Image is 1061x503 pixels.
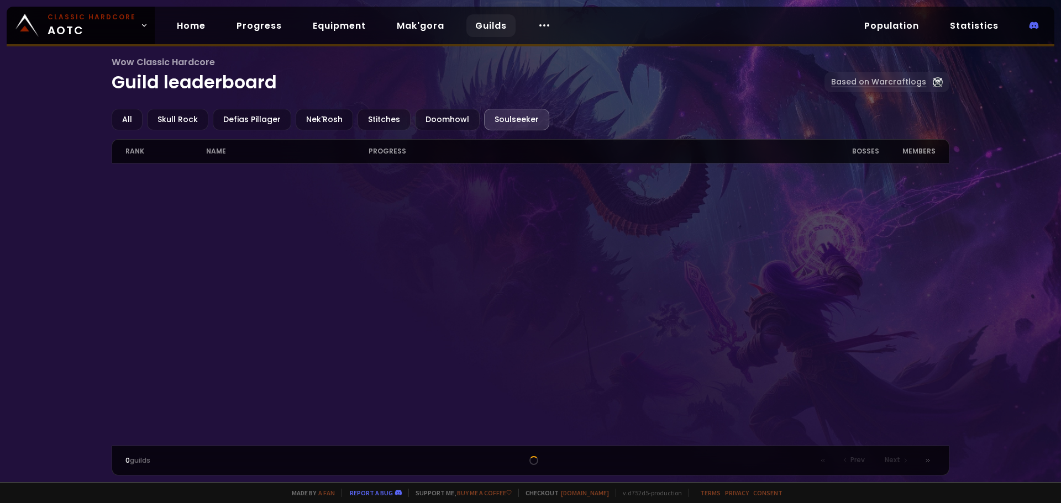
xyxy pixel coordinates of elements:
[879,140,936,163] div: members
[700,489,721,497] a: Terms
[725,489,749,497] a: Privacy
[885,455,900,465] span: Next
[850,455,865,465] span: Prev
[369,140,815,163] div: progress
[561,489,609,497] a: [DOMAIN_NAME]
[518,489,609,497] span: Checkout
[415,109,480,130] div: Doomhowl
[48,12,136,22] small: Classic Hardcore
[753,489,782,497] a: Consent
[304,14,375,37] a: Equipment
[112,109,143,130] div: All
[228,14,291,37] a: Progress
[206,140,368,163] div: name
[213,109,291,130] div: Defias Pillager
[457,489,512,497] a: Buy me a coffee
[408,489,512,497] span: Support me,
[168,14,214,37] a: Home
[125,140,207,163] div: rank
[941,14,1007,37] a: Statistics
[318,489,335,497] a: a fan
[358,109,411,130] div: Stitches
[112,55,825,96] h1: Guild leaderboard
[48,12,136,39] span: AOTC
[466,14,516,37] a: Guilds
[112,55,825,69] span: Wow Classic Hardcore
[296,109,353,130] div: Nek'Rosh
[285,489,335,497] span: Made by
[484,109,549,130] div: Soulseeker
[147,109,208,130] div: Skull Rock
[125,456,328,465] div: guilds
[616,489,682,497] span: v. d752d5 - production
[388,14,453,37] a: Mak'gora
[824,72,949,92] a: Based on Warcraftlogs
[7,7,155,44] a: Classic HardcoreAOTC
[814,140,879,163] div: Bosses
[125,456,130,465] span: 0
[933,77,943,87] img: Warcraftlog
[855,14,928,37] a: Population
[350,489,393,497] a: Report a bug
